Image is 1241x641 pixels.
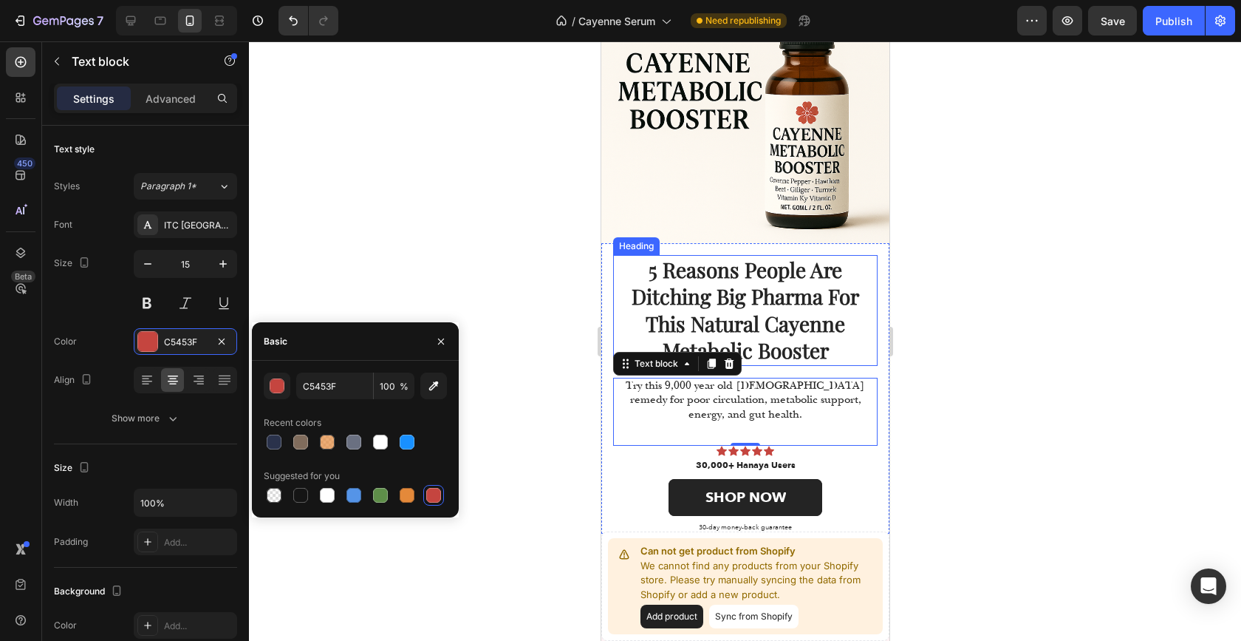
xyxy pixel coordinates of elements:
button: Show more [54,405,237,432]
div: Text style [54,143,95,156]
p: Advanced [146,91,196,106]
div: Add... [164,620,233,633]
div: Show more [112,411,180,426]
div: Background [54,582,126,602]
div: Width [54,496,78,509]
div: Font [54,218,72,231]
div: Undo/Redo [278,6,338,35]
button: Paragraph 1* [134,173,237,200]
p: 7 [97,12,103,30]
span: Paragraph 1* [140,180,196,193]
div: Beta [11,271,35,282]
div: 450 [14,157,35,169]
span: Cayenne Serum [578,13,655,29]
iframe: Design area [601,41,889,641]
input: Eg: FFFFFF [296,373,373,399]
span: % [400,380,408,393]
div: Align [54,370,95,390]
p: Text block [72,52,197,70]
div: Color [54,619,77,632]
span: / [572,13,575,29]
button: 7 [6,6,110,35]
button: Publish [1143,6,1205,35]
div: Size [54,254,93,274]
div: Basic [264,335,287,348]
div: Recent colors [264,416,321,430]
div: Add... [164,536,233,549]
div: Color [54,335,77,348]
div: ITC [GEOGRAPHIC_DATA][PERSON_NAME] [164,219,233,232]
div: C5453F [164,336,207,349]
p: Settings [73,91,114,106]
div: Size [54,458,93,478]
div: Publish [1155,13,1192,29]
span: Need republishing [705,14,781,27]
div: Suggested for you [264,469,340,483]
input: Auto [134,489,236,516]
button: Save [1088,6,1137,35]
div: Open Intercom Messenger [1191,569,1226,604]
div: Padding [54,535,88,549]
div: Styles [54,180,80,193]
span: Save [1101,15,1125,27]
